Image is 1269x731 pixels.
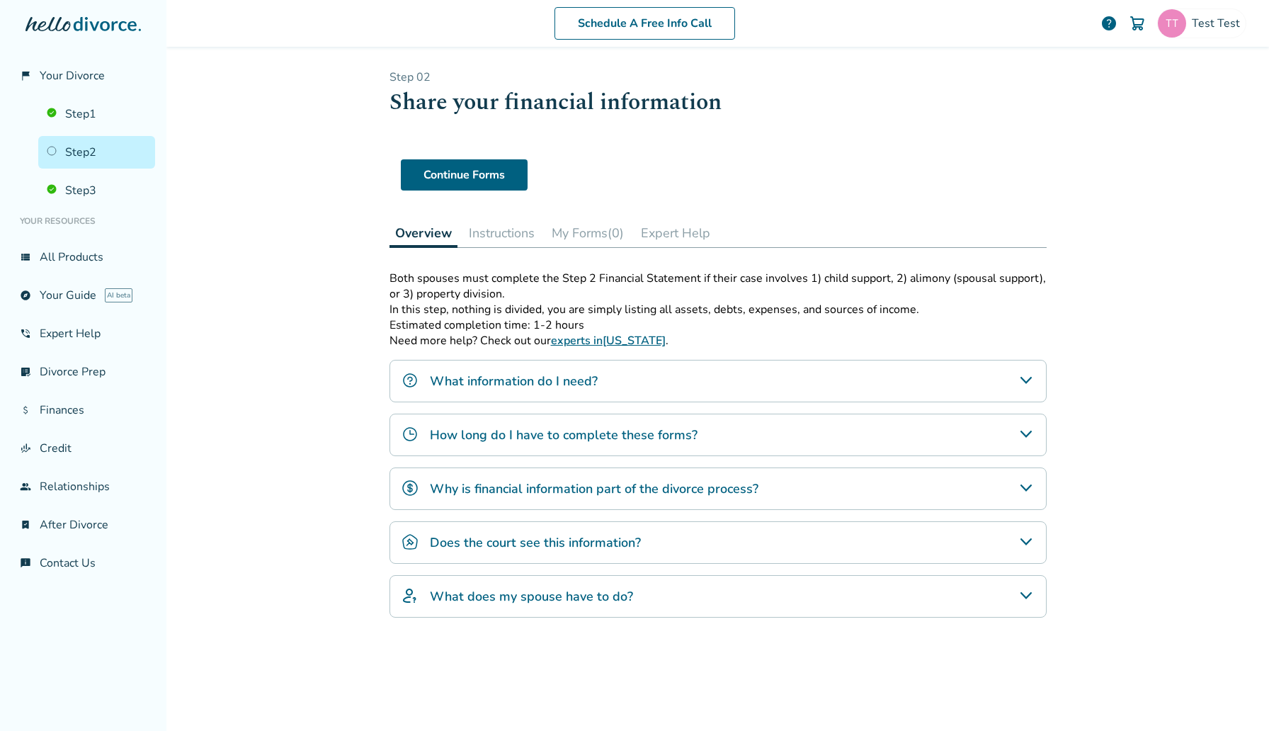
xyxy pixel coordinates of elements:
a: Step3 [38,174,155,207]
span: attach_money [20,404,31,416]
h4: What information do I need? [430,372,598,390]
img: Does the court see this information? [402,533,419,550]
button: My Forms(0) [546,219,630,247]
a: phone_in_talkExpert Help [11,317,155,350]
p: Step 0 2 [389,69,1047,85]
span: flag_2 [20,70,31,81]
a: attach_moneyFinances [11,394,155,426]
div: What information do I need? [389,360,1047,402]
p: Need more help? Check out our . [389,333,1047,348]
span: AI beta [105,288,132,302]
a: help [1100,15,1117,32]
a: Step2 [38,136,155,169]
h4: Does the court see this information? [430,533,641,552]
a: bookmark_checkAfter Divorce [11,509,155,541]
span: bookmark_check [20,519,31,531]
h4: Why is financial information part of the divorce process? [430,480,758,498]
p: In this step, nothing is divided, you are simply listing all assets, debts, expenses, and sources... [389,302,1047,317]
a: finance_modeCredit [11,432,155,465]
li: Your Resources [11,207,155,235]
a: view_listAll Products [11,241,155,273]
img: What does my spouse have to do? [402,587,419,604]
div: Why is financial information part of the divorce process? [389,467,1047,510]
a: list_alt_checkDivorce Prep [11,356,155,388]
a: Continue Forms [401,159,528,191]
img: What information do I need? [402,372,419,389]
span: phone_in_talk [20,328,31,339]
div: Does the court see this information? [389,521,1047,564]
span: Your Divorce [40,68,105,84]
a: exploreYour GuideAI beta [11,279,155,312]
h4: How long do I have to complete these forms? [430,426,698,444]
span: group [20,481,31,492]
h4: What does my spouse have to do? [430,587,633,606]
button: Instructions [463,219,540,247]
button: Expert Help [635,219,716,247]
p: Estimated completion time: 1-2 hours [389,317,1047,333]
div: How long do I have to complete these forms? [389,414,1047,456]
button: Overview [389,219,457,248]
img: Cart [1129,15,1146,32]
img: Why is financial information part of the divorce process? [402,480,419,497]
img: rocko.laiden@freedrops.org [1158,9,1186,38]
a: chat_infoContact Us [11,547,155,579]
span: chat_info [20,557,31,569]
a: groupRelationships [11,470,155,503]
a: experts in[US_STATE] [551,333,666,348]
a: Step1 [38,98,155,130]
p: Both spouses must complete the Step 2 Financial Statement if their case involves 1) child support... [389,271,1047,302]
span: list_alt_check [20,366,31,378]
a: flag_2Your Divorce [11,59,155,92]
img: How long do I have to complete these forms? [402,426,419,443]
span: finance_mode [20,443,31,454]
span: view_list [20,251,31,263]
a: Schedule A Free Info Call [554,7,735,40]
div: What does my spouse have to do? [389,575,1047,618]
h1: Share your financial information [389,85,1047,120]
span: explore [20,290,31,301]
span: Test Test [1192,16,1246,31]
